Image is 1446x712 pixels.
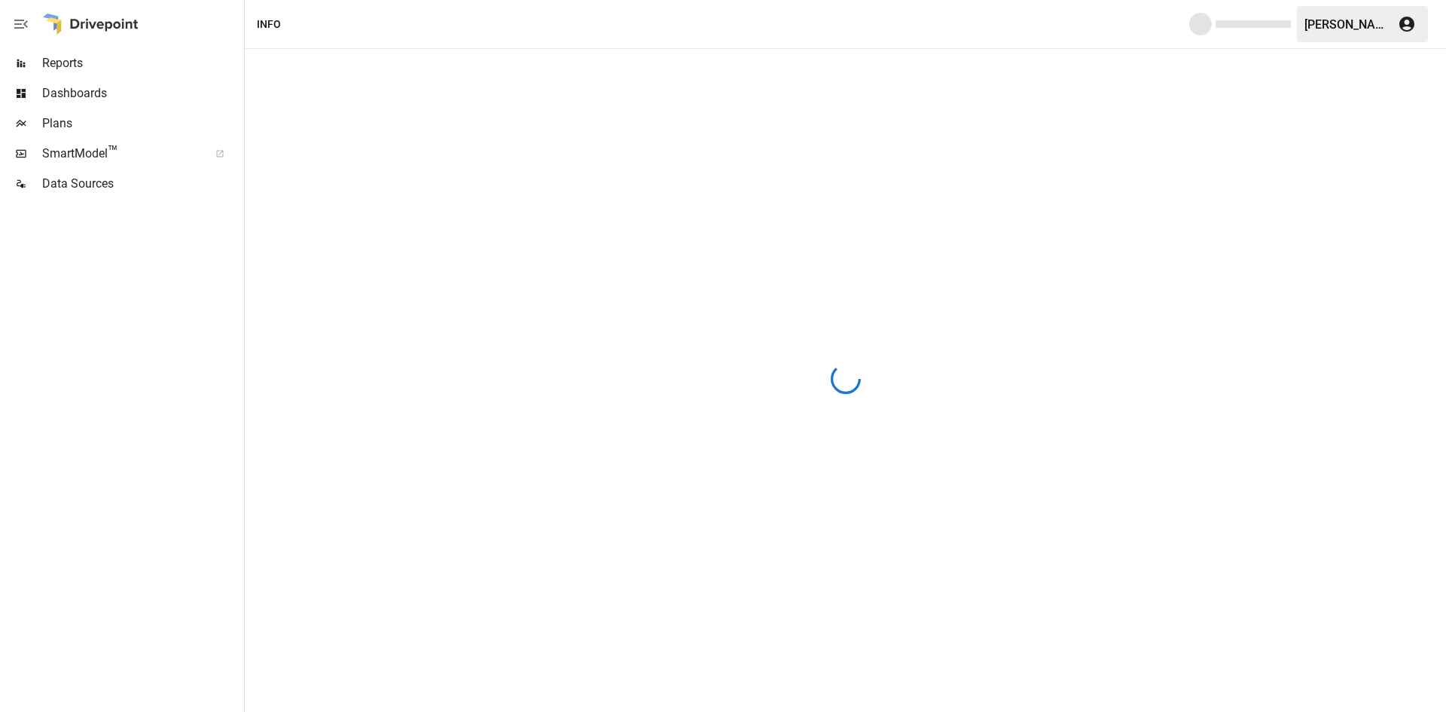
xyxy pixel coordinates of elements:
[42,54,241,72] span: Reports
[1304,17,1389,32] div: [PERSON_NAME]
[108,142,118,161] span: ™
[42,175,241,193] span: Data Sources
[42,145,199,163] span: SmartModel
[42,84,241,102] span: Dashboards
[42,115,241,133] span: Plans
